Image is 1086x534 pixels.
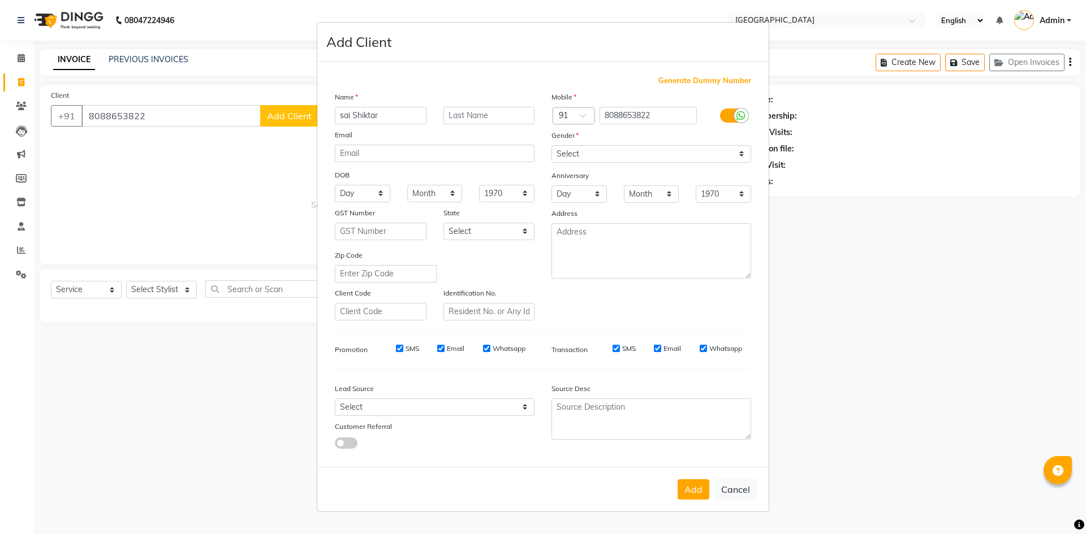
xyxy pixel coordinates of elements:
[335,303,426,320] input: Client Code
[551,345,588,355] label: Transaction
[443,288,497,298] label: Identification No.
[335,92,358,102] label: Name
[709,344,742,354] label: Whatsapp
[443,303,535,320] input: Resident No. or Any Id
[678,479,709,500] button: Add
[493,344,525,354] label: Whatsapp
[443,107,535,124] input: Last Name
[551,384,591,394] label: Source Desc
[551,131,579,141] label: Gender
[335,384,374,394] label: Lead Source
[551,171,589,181] label: Anniversary
[335,170,350,180] label: DOB
[335,265,437,283] input: Enter Zip Code
[335,345,368,355] label: Promotion
[406,344,419,354] label: SMS
[335,422,392,432] label: Customer Referral
[663,344,681,354] label: Email
[622,344,636,354] label: SMS
[551,92,576,102] label: Mobile
[551,209,578,219] label: Address
[335,208,375,218] label: GST Number
[714,479,757,500] button: Cancel
[335,288,371,298] label: Client Code
[335,223,426,240] input: GST Number
[443,208,460,218] label: State
[335,130,352,140] label: Email
[326,32,391,52] h4: Add Client
[1038,489,1075,523] iframe: chat widget
[335,250,363,261] label: Zip Code
[658,75,751,86] span: Generate Dummy Number
[600,107,697,124] input: Mobile
[447,344,464,354] label: Email
[335,145,535,162] input: Email
[335,107,426,124] input: First Name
